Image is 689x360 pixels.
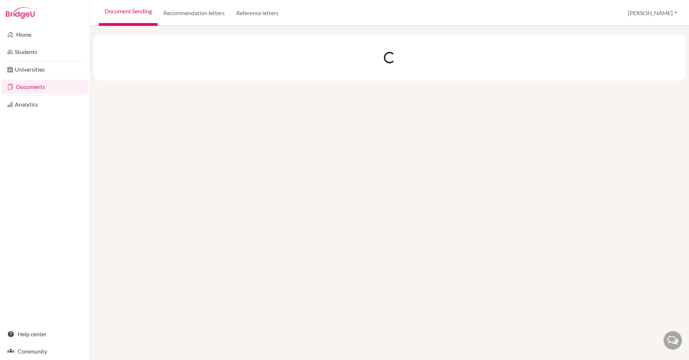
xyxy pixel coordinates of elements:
a: Home [1,27,88,42]
a: Documents [1,80,88,94]
button: [PERSON_NAME] [624,6,680,20]
a: Analytics [1,97,88,112]
span: Help [16,5,31,12]
a: Community [1,344,88,359]
a: Universities [1,62,88,77]
img: Bridge-U [6,7,35,19]
a: Help center [1,327,88,341]
a: Students [1,45,88,59]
